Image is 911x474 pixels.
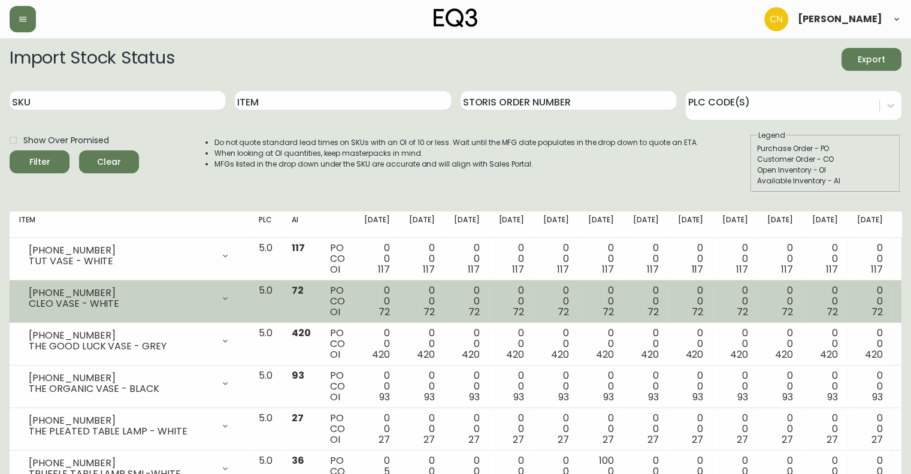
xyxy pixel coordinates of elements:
div: 0 0 [409,243,435,275]
th: [DATE] [579,212,624,238]
div: 0 0 [812,413,838,445]
th: [DATE] [848,212,892,238]
div: 0 0 [633,285,659,318]
div: 0 0 [633,243,659,275]
div: PO CO [330,370,345,403]
div: 0 0 [767,370,793,403]
span: 27 [692,433,703,446]
span: 27 [379,433,390,446]
div: [PHONE_NUMBER] [29,288,213,298]
div: 0 0 [409,413,435,445]
div: 0 0 [767,243,793,275]
div: PO CO [330,243,345,275]
div: 0 0 [498,285,524,318]
div: [PHONE_NUMBER] [29,245,213,256]
th: [DATE] [624,212,668,238]
span: 93 [424,390,435,404]
span: 72 [871,305,882,319]
button: Clear [79,150,139,173]
div: 0 0 [409,285,435,318]
div: 0 0 [543,328,569,360]
span: 72 [292,283,304,297]
span: 420 [775,348,793,361]
div: 0 0 [677,285,703,318]
li: When looking at OI quantities, keep masterpacks in mind. [214,148,698,159]
div: 0 0 [633,413,659,445]
div: 0 0 [364,328,390,360]
div: 0 0 [454,413,480,445]
li: Do not quote standard lead times on SKUs with an OI of 10 or less. Wait until the MFG date popula... [214,137,698,148]
div: 0 0 [857,413,883,445]
legend: Legend [757,130,786,141]
div: 0 0 [543,285,569,318]
div: THE GOOD LUCK VASE - GREY [29,341,213,352]
div: 0 0 [812,243,838,275]
span: 27 [737,433,748,446]
div: 0 0 [633,370,659,403]
span: 420 [864,348,882,361]
span: OI [330,433,340,446]
span: 117 [512,262,524,276]
div: PO CO [330,413,345,445]
span: 27 [558,433,569,446]
div: 0 0 [543,413,569,445]
div: 0 0 [364,413,390,445]
span: 93 [292,369,304,382]
div: [PHONE_NUMBER] [29,458,213,469]
span: 72 [558,305,569,319]
div: 0 0 [454,243,480,275]
th: [DATE] [803,212,848,238]
div: [PHONE_NUMBER]THE PLEATED TABLE LAMP - WHITE [19,413,240,439]
div: 0 0 [409,328,435,360]
div: 0 0 [543,370,569,403]
div: [PHONE_NUMBER] [29,330,213,341]
span: 117 [292,241,305,255]
div: [PHONE_NUMBER] [29,415,213,426]
span: 27 [647,433,659,446]
span: 117 [602,262,614,276]
button: Export [842,48,901,71]
span: 27 [513,433,524,446]
th: [DATE] [534,212,579,238]
div: Purchase Order - PO [757,143,894,154]
span: 93 [871,390,882,404]
th: PLC [249,212,282,238]
div: [PHONE_NUMBER]TUT VASE - WHITE [19,243,240,269]
th: [DATE] [399,212,444,238]
div: TUT VASE - WHITE [29,256,213,267]
div: 0 0 [812,285,838,318]
span: [PERSON_NAME] [798,14,882,24]
div: 0 0 [588,243,614,275]
div: [PHONE_NUMBER]THE GOOD LUCK VASE - GREY [19,328,240,354]
span: 420 [417,348,435,361]
div: 0 0 [857,328,883,360]
div: 0 0 [857,243,883,275]
div: 0 0 [812,328,838,360]
div: 0 0 [677,243,703,275]
span: 27 [468,433,480,446]
div: 0 0 [454,285,480,318]
span: 93 [469,390,480,404]
div: CLEO VASE - WHITE [29,298,213,309]
th: [DATE] [668,212,713,238]
span: 420 [641,348,659,361]
div: 0 0 [588,285,614,318]
span: Clear [89,155,129,170]
div: 0 0 [498,243,524,275]
th: [DATE] [355,212,399,238]
span: 72 [827,305,838,319]
span: 117 [378,262,390,276]
div: 0 0 [633,328,659,360]
span: 93 [648,390,659,404]
span: 117 [557,262,569,276]
div: 0 0 [364,370,390,403]
span: 420 [730,348,748,361]
span: 27 [871,433,882,446]
div: 0 0 [498,370,524,403]
div: 0 0 [722,285,748,318]
div: Customer Order - CO [757,154,894,165]
div: 0 0 [722,243,748,275]
div: 0 0 [722,328,748,360]
div: 0 0 [812,370,838,403]
div: 0 0 [767,413,793,445]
